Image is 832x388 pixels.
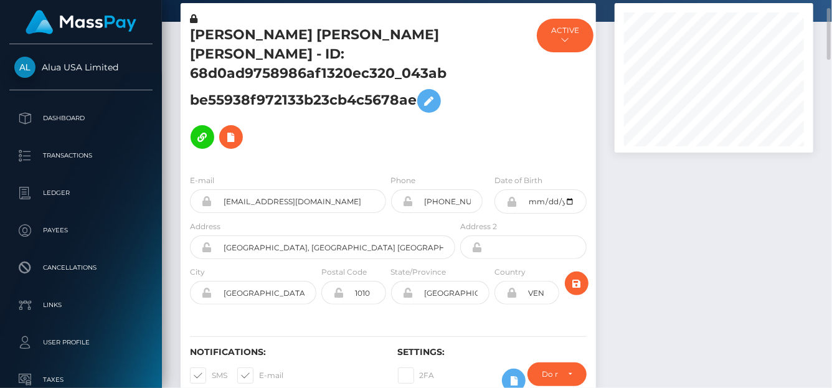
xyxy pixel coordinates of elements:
[14,184,148,202] p: Ledger
[9,140,153,171] a: Transactions
[9,327,153,358] a: User Profile
[14,258,148,277] p: Cancellations
[190,221,220,232] label: Address
[391,267,447,278] label: State/Province
[190,175,214,186] label: E-mail
[14,333,148,352] p: User Profile
[9,103,153,134] a: Dashboard
[237,367,283,384] label: E-mail
[9,215,153,246] a: Payees
[527,362,587,386] button: Do not require
[14,109,148,128] p: Dashboard
[14,296,148,315] p: Links
[537,19,593,52] button: ACTIVE
[398,367,435,384] label: 2FA
[460,221,497,232] label: Address 2
[494,175,542,186] label: Date of Birth
[9,177,153,209] a: Ledger
[190,267,205,278] label: City
[14,57,35,78] img: Alua USA Limited
[190,367,227,384] label: SMS
[190,347,379,357] h6: Notifications:
[9,62,153,73] span: Alua USA Limited
[321,267,367,278] label: Postal Code
[542,369,558,379] div: Do not require
[494,267,526,278] label: Country
[14,221,148,240] p: Payees
[9,290,153,321] a: Links
[26,10,136,34] img: MassPay Logo
[14,146,148,165] p: Transactions
[190,26,448,155] h5: [PERSON_NAME] [PERSON_NAME] [PERSON_NAME] - ID: 68d0ad9758986af1320ec320_043abbe55938f972133b23cb...
[398,347,587,357] h6: Settings:
[9,252,153,283] a: Cancellations
[391,175,416,186] label: Phone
